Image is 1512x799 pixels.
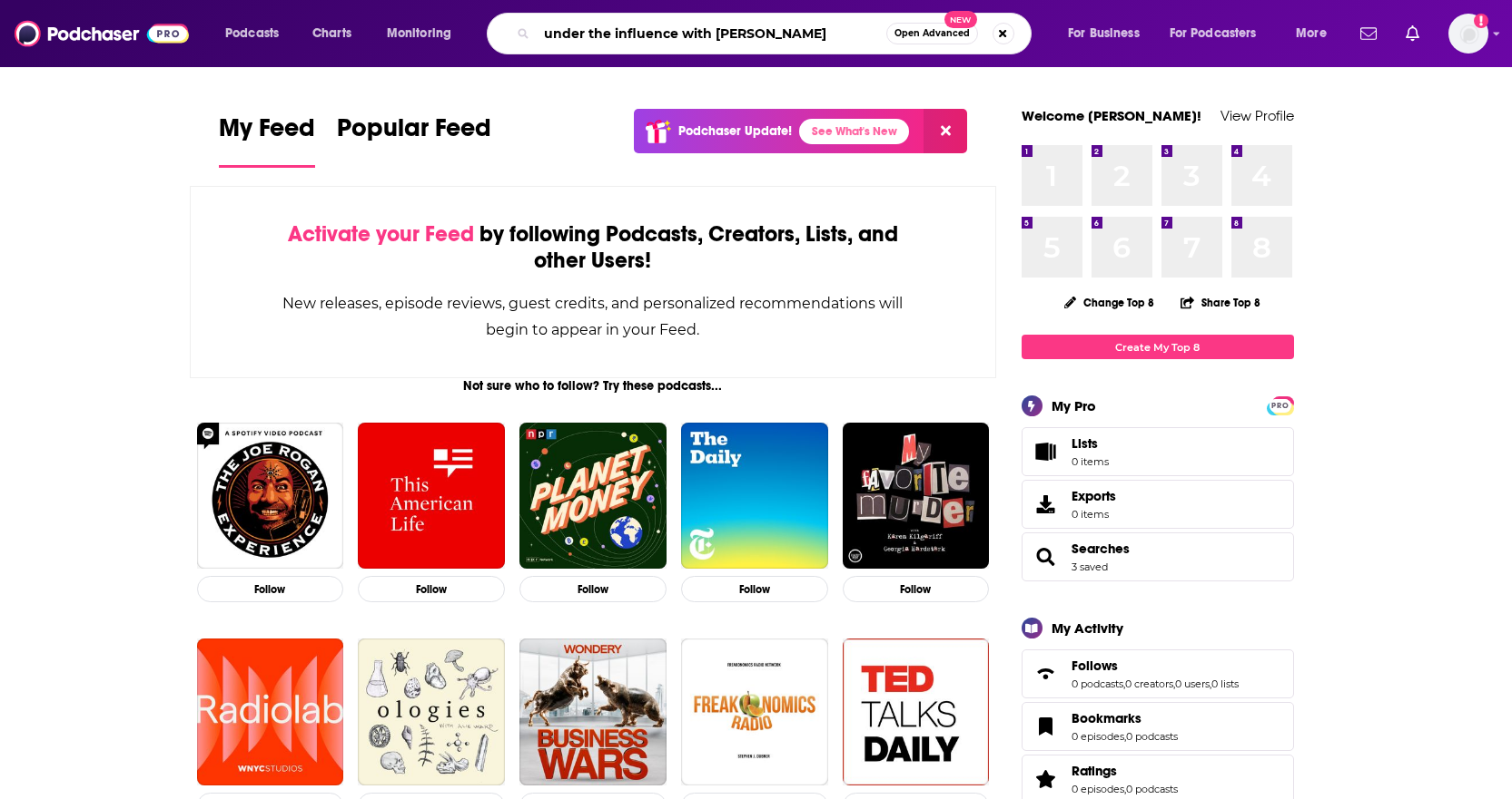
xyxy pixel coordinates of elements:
[843,638,990,785] img: TED Talks Daily
[1175,677,1210,690] a: 0 users
[1173,677,1175,690] span: ,
[1022,702,1294,751] span: Bookmarks
[944,11,977,28] span: New
[1022,649,1294,698] span: Follows
[1022,335,1294,359] a: Create My Top 8
[1022,427,1294,476] a: Lists
[1068,21,1140,46] span: For Business
[1028,544,1064,570] a: Searches
[1055,19,1162,48] button: open menu
[358,423,505,570] img: This American Life
[1126,783,1178,795] a: 0 podcasts
[1124,783,1126,795] span: ,
[212,19,302,48] button: open menu
[1053,291,1166,314] button: Change Top 8
[1170,21,1257,46] span: For Podcasters
[519,423,667,570] img: Planet Money
[843,576,990,602] button: Follow
[225,21,279,46] span: Podcasts
[1072,488,1116,504] span: Exports
[1072,560,1108,573] a: 3 saved
[337,112,491,168] a: Popular Feed
[1022,480,1294,529] a: Exports
[1072,435,1098,452] span: Lists
[843,423,990,570] img: My Favorite Murder with Karen Kilgariff and Georgia Hardstark
[1022,532,1294,581] span: Searches
[1022,107,1201,124] a: Welcome [PERSON_NAME]!
[1124,730,1126,743] span: ,
[1270,398,1291,412] a: PRO
[1353,18,1384,49] a: Show notifications dropdown
[1448,14,1488,54] span: Logged in as lilifeinberg
[678,123,792,139] p: Podchaser Update!
[1125,677,1173,690] a: 0 creators
[681,576,828,602] button: Follow
[1211,677,1239,690] a: 0 lists
[358,638,505,785] img: Ologies with Alie Ward
[1072,710,1141,726] span: Bookmarks
[504,13,1049,54] div: Search podcasts, credits, & more...
[681,638,828,785] img: Freakonomics Radio
[1210,677,1211,690] span: ,
[219,112,315,168] a: My Feed
[519,576,667,602] button: Follow
[1126,730,1178,743] a: 0 podcasts
[1072,658,1118,674] span: Follows
[1072,763,1117,779] span: Ratings
[1028,766,1064,792] a: Ratings
[358,576,505,602] button: Follow
[1072,677,1123,690] a: 0 podcasts
[219,112,315,154] span: My Feed
[681,423,828,570] img: The Daily
[1296,21,1327,46] span: More
[374,19,475,48] button: open menu
[1052,619,1123,637] div: My Activity
[387,21,451,46] span: Monitoring
[1052,397,1096,414] div: My Pro
[1270,399,1291,413] span: PRO
[1398,18,1427,49] a: Show notifications dropdown
[1220,107,1294,124] a: View Profile
[1072,658,1239,674] a: Follows
[1448,14,1488,54] button: Show profile menu
[1028,714,1064,739] a: Bookmarks
[15,16,189,51] img: Podchaser - Follow, Share and Rate Podcasts
[1072,455,1109,468] span: 0 items
[1283,19,1349,48] button: open menu
[537,19,886,48] input: Search podcasts, credits, & more...
[519,638,667,785] img: Business Wars
[1028,492,1064,517] span: Exports
[1072,508,1116,521] span: 0 items
[197,423,344,570] img: The Joe Rogan Experience
[301,19,362,48] a: Charts
[1072,730,1124,743] a: 0 episodes
[312,21,351,46] span: Charts
[1072,541,1130,557] a: Searches
[1028,661,1064,687] a: Follows
[886,23,978,44] button: Open AdvancedNew
[1180,285,1261,320] button: Share Top 8
[1474,14,1488,28] svg: Add a profile image
[190,378,997,394] div: Not sure who to follow? Try these podcasts...
[197,576,344,602] button: Follow
[1072,435,1109,452] span: Lists
[1123,677,1125,690] span: ,
[337,112,491,154] span: Popular Feed
[1072,763,1178,779] a: Ratings
[282,221,905,274] div: by following Podcasts, Creators, Lists, and other Users!
[1072,783,1124,795] a: 0 episodes
[197,638,344,785] a: Radiolab
[282,290,905,343] div: New releases, episode reviews, guest credits, and personalized recommendations will begin to appe...
[894,29,970,38] span: Open Advanced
